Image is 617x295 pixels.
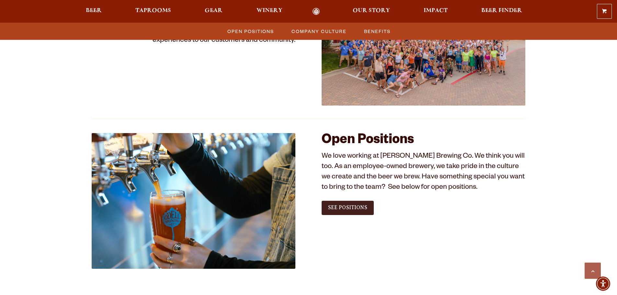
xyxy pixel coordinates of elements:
a: Beer [82,8,106,15]
a: Open Positions [223,27,277,36]
span: Benefits [364,27,391,36]
a: Winery [252,8,287,15]
span: Impact [424,8,448,13]
span: Open Positions [227,27,274,36]
span: Beer [86,8,102,13]
span: See Positions [328,205,367,210]
span: Taprooms [135,8,171,13]
a: Beer Finder [477,8,526,15]
a: Company Culture [288,27,350,36]
span: Our Story [353,8,390,13]
p: We love working at [PERSON_NAME] Brewing Co. We think you will too. As an employee-owned brewery,... [322,152,526,193]
h2: Open Positions [322,133,526,149]
a: Benefits [360,27,394,36]
img: Jobs_1 [92,133,296,269]
span: Winery [257,8,282,13]
span: Company Culture [291,27,347,36]
a: Gear [200,8,227,15]
a: Impact [419,8,452,15]
a: Scroll to top [585,263,601,279]
a: Our Story [348,8,394,15]
a: See Positions [322,201,374,215]
div: Accessibility Menu [596,277,610,291]
a: Odell Home [304,8,328,15]
span: Beer Finder [481,8,522,13]
span: Gear [205,8,223,13]
a: Taprooms [131,8,175,15]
